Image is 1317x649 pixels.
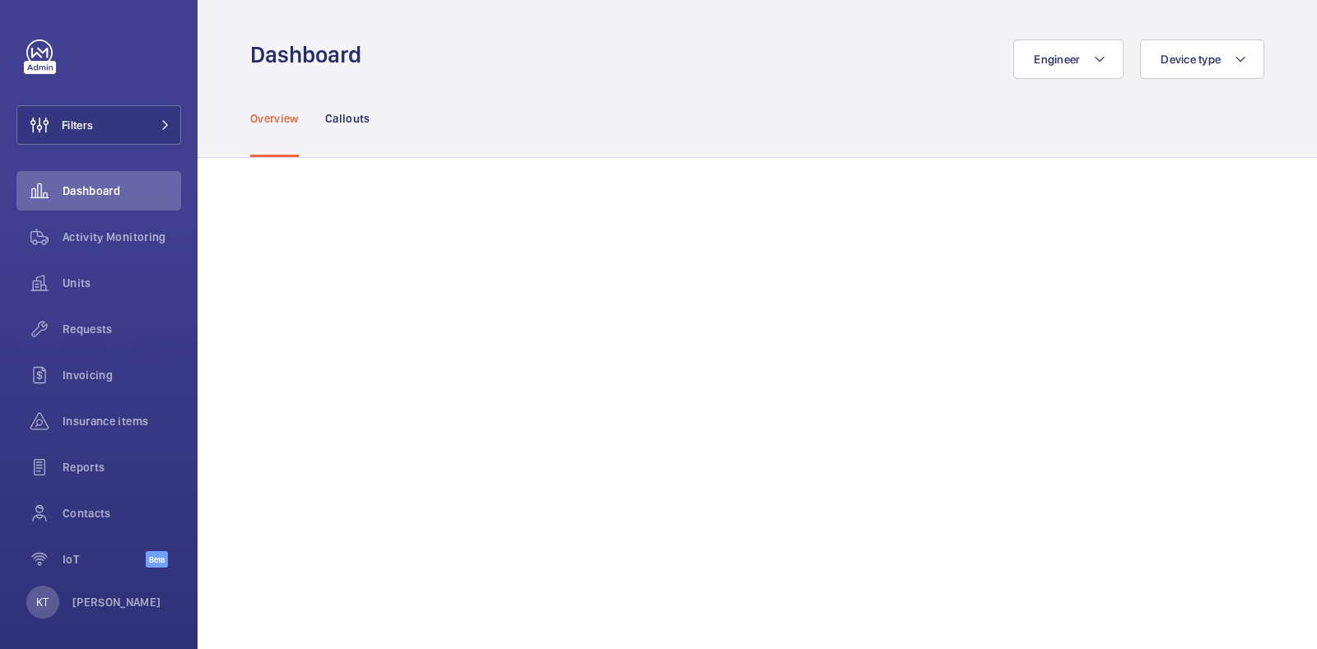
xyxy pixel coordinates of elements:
span: Engineer [1034,53,1080,66]
span: Beta [146,551,168,568]
span: Filters [62,117,93,133]
p: Callouts [325,110,370,127]
p: Overview [250,110,299,127]
span: Contacts [63,505,181,522]
button: Device type [1140,39,1264,79]
span: Insurance items [63,413,181,429]
span: Activity Monitoring [63,229,181,245]
span: Device type [1161,53,1221,66]
span: Reports [63,459,181,475]
span: IoT [63,551,146,568]
button: Filters [16,105,181,145]
span: Invoicing [63,367,181,383]
span: Units [63,275,181,291]
span: Dashboard [63,183,181,199]
p: KT [36,594,49,610]
h1: Dashboard [250,39,371,70]
button: Engineer [1013,39,1124,79]
span: Requests [63,321,181,337]
p: [PERSON_NAME] [72,594,161,610]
